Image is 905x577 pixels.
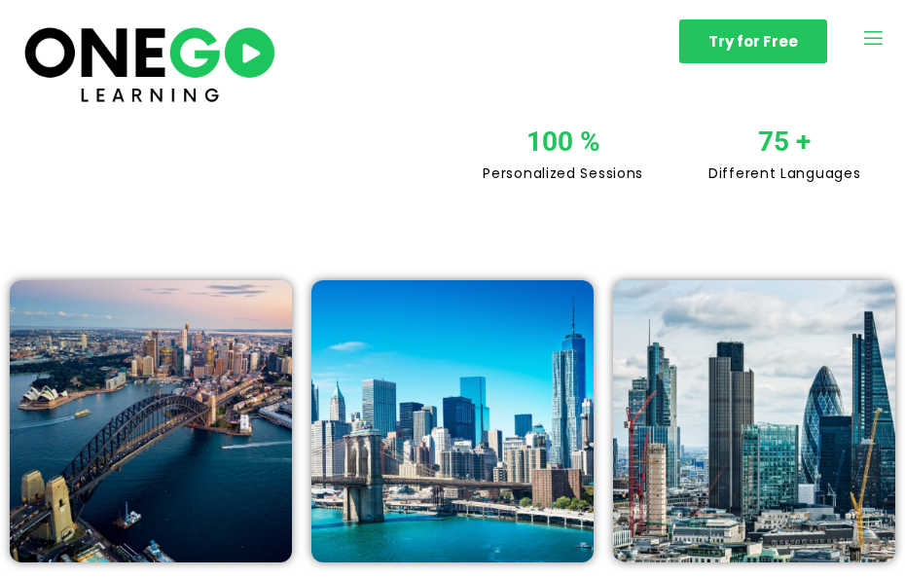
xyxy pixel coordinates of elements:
img: London [613,280,895,562]
h5: Personalized Sessions [483,164,643,182]
a: Try for Free [679,19,827,63]
span: % [580,126,600,158]
h5: Different Languages [708,164,860,182]
span: 100 [526,126,573,158]
img: New York [311,280,594,562]
button: open-menu [861,26,886,56]
span: 75 [758,126,789,158]
img: Sydney [10,280,292,562]
span: + [796,126,811,158]
span: Try for Free [708,34,798,49]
